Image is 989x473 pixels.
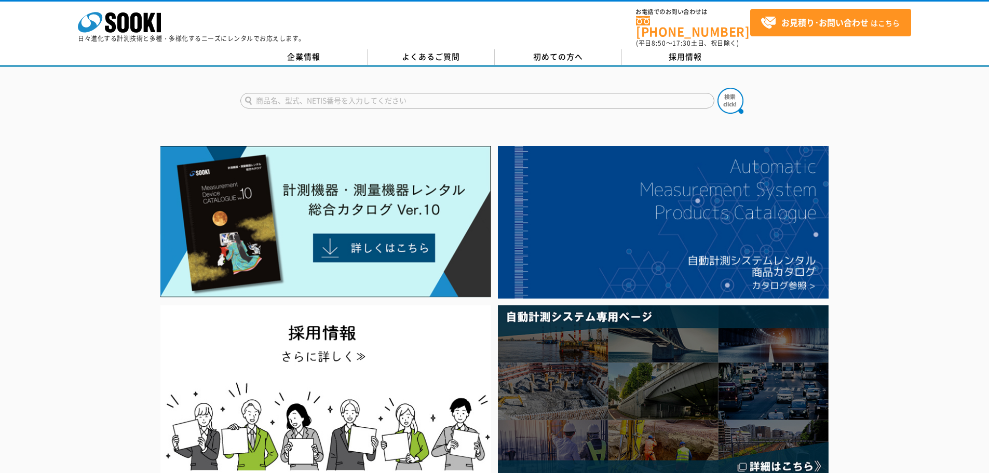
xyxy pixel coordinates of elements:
[622,49,749,65] a: 採用情報
[160,146,491,298] img: Catalog Ver10
[750,9,911,36] a: お見積り･お問い合わせはこちら
[672,38,691,48] span: 17:30
[636,16,750,37] a: [PHONE_NUMBER]
[78,35,305,42] p: 日々進化する計測技術と多種・多様化するニーズにレンタルでお応えします。
[636,38,739,48] span: (平日 ～ 土日、祝日除く)
[652,38,666,48] span: 8:50
[495,49,622,65] a: 初めての方へ
[636,9,750,15] span: お電話でのお問い合わせは
[761,15,900,31] span: はこちら
[240,49,368,65] a: 企業情報
[498,146,829,299] img: 自動計測システムカタログ
[717,88,743,114] img: btn_search.png
[533,51,583,62] span: 初めての方へ
[240,93,714,109] input: 商品名、型式、NETIS番号を入力してください
[781,16,869,29] strong: お見積り･お問い合わせ
[368,49,495,65] a: よくあるご質問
